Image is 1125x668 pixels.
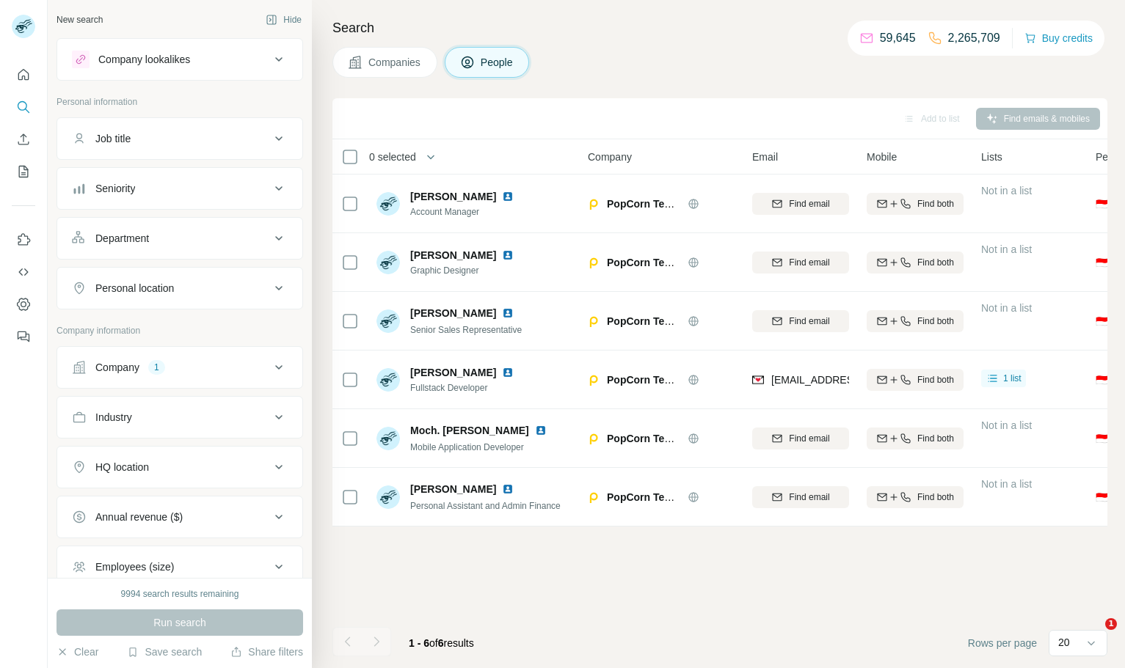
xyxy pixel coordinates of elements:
span: 1 [1105,618,1117,630]
button: Find email [752,252,849,274]
div: Department [95,231,149,246]
span: Find email [789,197,829,210]
span: Not in a list [981,478,1032,490]
button: Employees (size) [57,549,302,584]
button: Find both [867,486,964,508]
button: Enrich CSV [12,126,35,153]
span: Not in a list [981,302,1032,314]
span: PopCorn Technology [GEOGRAPHIC_DATA] [607,198,823,210]
span: 0 selected [369,150,416,164]
button: Annual revenue ($) [57,499,302,535]
span: Rows per page [968,636,1037,650]
span: Find email [789,432,829,445]
span: Fullstack Developer [410,381,520,394]
span: [PERSON_NAME] [410,306,496,320]
span: Not in a list [981,419,1032,431]
button: Buy credits [1024,28,1093,48]
span: Find both [917,432,954,445]
img: Avatar [376,427,400,450]
span: Senior Sales Representative [410,325,522,335]
div: Company [95,360,139,375]
div: Employees (size) [95,559,174,574]
span: 1 list [1003,372,1022,385]
button: Hide [255,9,312,31]
button: Find email [752,486,849,508]
button: Find email [752,193,849,215]
button: Share filters [230,645,303,659]
button: Feedback [12,323,35,350]
span: PopCorn Technology [GEOGRAPHIC_DATA] [607,491,823,503]
button: Use Surfe on LinkedIn [12,227,35,253]
span: 🇮🇩 [1096,314,1108,329]
button: My lists [12,158,35,185]
span: 🇮🇩 [1096,197,1108,211]
span: Find both [917,373,954,386]
span: Find email [789,315,829,328]
div: 9994 search results remaining [121,587,239,601]
img: LinkedIn logo [502,483,514,495]
button: Find both [867,193,964,215]
div: HQ location [95,460,149,474]
div: New search [57,13,103,26]
span: Moch. [PERSON_NAME] [410,423,529,438]
img: Avatar [376,485,400,509]
button: Dashboard [12,291,35,318]
div: Seniority [95,181,135,196]
iframe: Intercom live chat [1075,618,1110,653]
div: Company lookalikes [98,52,190,67]
button: Quick start [12,62,35,88]
img: LinkedIn logo [535,425,547,436]
p: 2,265,709 [948,29,1000,47]
button: Clear [57,645,98,659]
img: Logo of PopCorn Technology Indonesia [588,433,600,444]
span: PopCorn Technology [GEOGRAPHIC_DATA] [607,315,823,327]
span: Find email [789,256,829,269]
span: 🇮🇩 [1096,372,1108,387]
img: LinkedIn logo [502,367,514,378]
span: 1 - 6 [409,637,429,649]
button: Use Surfe API [12,259,35,285]
span: Mobile Application Developer [410,442,524,452]
img: Avatar [376,368,400,392]
span: Account Manager [410,205,520,219]
button: Department [57,221,302,256]
img: Avatar [376,309,400,333]
span: [PERSON_NAME] [410,365,496,380]
span: Company [588,150,632,164]
button: Find both [867,427,964,449]
span: PopCorn Technology [GEOGRAPHIC_DATA] [607,257,823,268]
span: Lists [981,150,1002,164]
span: of [429,637,438,649]
img: Logo of PopCorn Technology Indonesia [588,257,600,268]
span: Find both [917,197,954,210]
img: Avatar [376,192,400,216]
span: Email [752,150,778,164]
img: Logo of PopCorn Technology Indonesia [588,315,600,327]
p: Personal information [57,95,303,109]
span: 🇮🇩 [1096,255,1108,270]
span: Graphic Designer [410,264,520,277]
span: [PERSON_NAME] [410,189,496,204]
button: Seniority [57,171,302,206]
div: 1 [148,361,165,374]
img: provider findymail logo [752,372,764,387]
button: Save search [127,645,202,659]
span: [EMAIL_ADDRESS][DOMAIN_NAME] [771,374,945,386]
span: Find email [789,491,829,504]
img: Avatar [376,251,400,274]
div: Annual revenue ($) [95,510,183,524]
button: HQ location [57,449,302,485]
img: LinkedIn logo [502,191,514,202]
button: Search [12,94,35,120]
img: Logo of PopCorn Technology Indonesia [588,491,600,503]
button: Find both [867,310,964,332]
span: Not in a list [981,185,1032,197]
span: Companies [368,55,422,70]
span: [PERSON_NAME] [410,248,496,263]
img: Logo of PopCorn Technology Indonesia [588,198,600,210]
div: Job title [95,131,131,146]
button: Job title [57,121,302,156]
span: 6 [438,637,444,649]
span: Find both [917,256,954,269]
span: [PERSON_NAME] [410,482,496,496]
